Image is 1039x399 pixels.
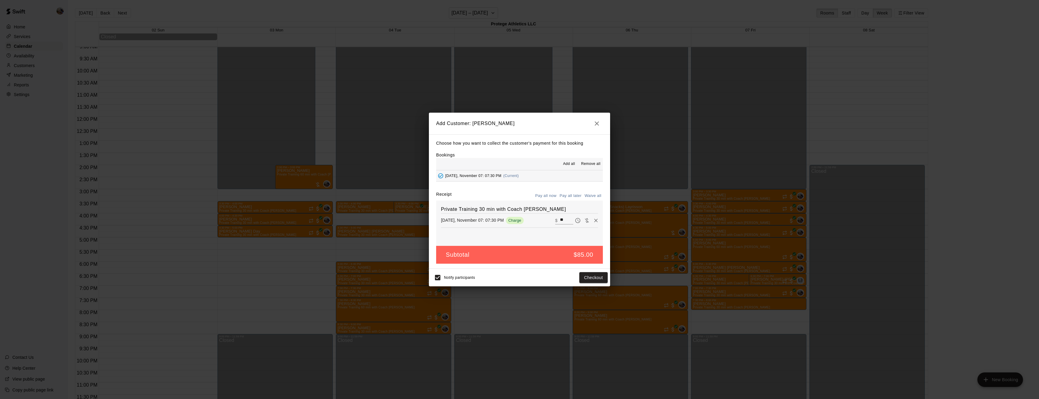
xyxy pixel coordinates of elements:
button: Pay all now [534,191,558,201]
h5: $85.00 [574,251,593,259]
span: Remove all [581,161,600,167]
p: Choose how you want to collect the customer's payment for this booking [436,140,603,147]
span: Pay later [573,217,582,223]
button: Added - Collect Payment[DATE], November 07: 07:30 PM(Current) [436,170,603,182]
label: Receipt [436,191,452,201]
button: Checkout [579,272,608,283]
h5: Subtotal [446,251,469,259]
button: Remove all [579,159,603,169]
button: Added - Collect Payment [436,171,445,180]
h2: Add Customer: [PERSON_NAME] [429,113,610,134]
button: Waive all [583,191,603,201]
span: (Current) [503,174,519,178]
span: Waive payment [582,217,591,223]
p: [DATE], November 07: 07:30 PM [441,217,504,223]
span: Add all [563,161,575,167]
span: Notify participants [444,275,475,280]
h6: Private Training 30 min with Coach [PERSON_NAME] [441,205,598,213]
p: $ [555,217,558,224]
span: Charge [506,218,524,223]
button: Pay all later [558,191,583,201]
span: [DATE], November 07: 07:30 PM [445,174,501,178]
button: Remove [591,216,600,225]
label: Bookings [436,153,455,157]
button: Add all [559,159,579,169]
